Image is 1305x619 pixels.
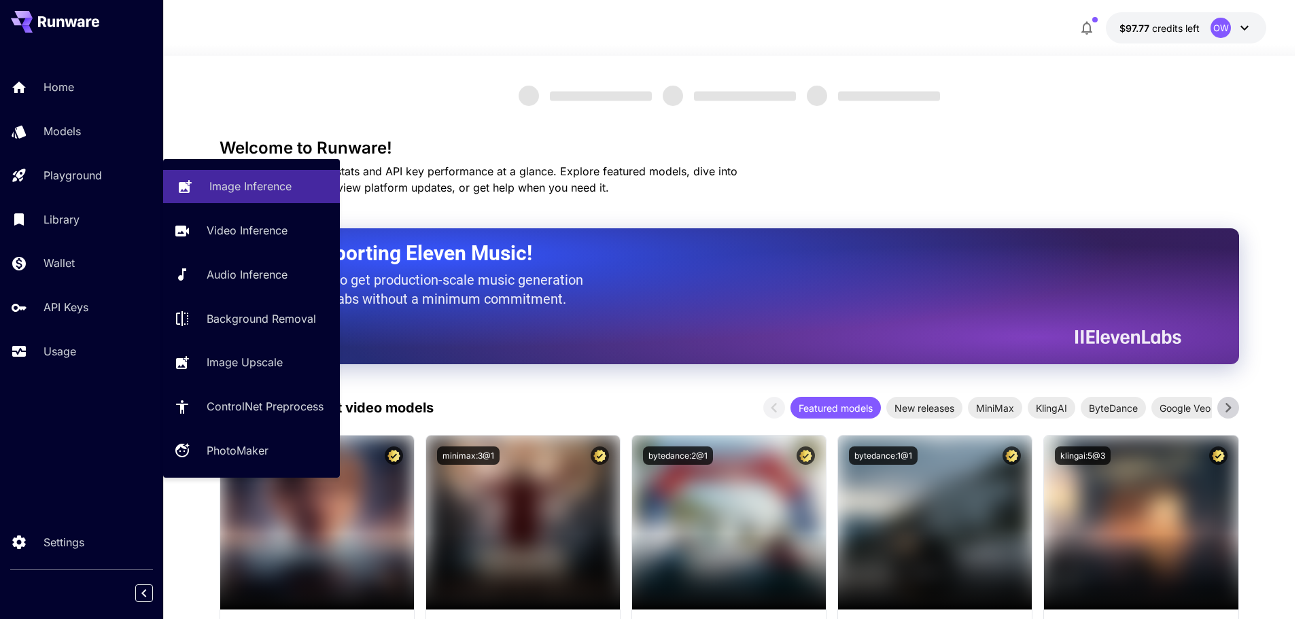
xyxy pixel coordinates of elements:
[220,436,414,609] img: alt
[591,446,609,465] button: Certified Model – Vetted for best performance and includes a commercial license.
[163,170,340,203] a: Image Inference
[1151,401,1219,415] span: Google Veo
[43,299,88,315] p: API Keys
[43,167,102,183] p: Playground
[163,214,340,247] a: Video Inference
[145,581,163,605] div: Collapse sidebar
[886,401,962,415] span: New releases
[163,390,340,423] a: ControlNet Preprocess
[1209,446,1228,465] button: Certified Model – Vetted for best performance and includes a commercial license.
[790,401,881,415] span: Featured models
[43,211,80,228] p: Library
[43,123,81,139] p: Models
[1119,21,1200,35] div: $97.76744
[43,79,74,95] p: Home
[1152,22,1200,34] span: credits left
[437,446,500,465] button: minimax:3@1
[43,255,75,271] p: Wallet
[849,446,918,465] button: bytedance:1@1
[207,266,288,283] p: Audio Inference
[207,354,283,370] p: Image Upscale
[254,270,593,308] p: The only way to get production-scale music generation from Eleven Labs without a minimum commitment.
[207,222,288,238] p: Video Inference
[254,241,1171,266] h2: Now Supporting Eleven Music!
[1119,22,1152,34] span: $97.77
[220,164,737,194] span: Check out your usage stats and API key performance at a glance. Explore featured models, dive int...
[1044,436,1238,609] img: alt
[163,434,340,467] a: PhotoMaker
[1081,401,1146,415] span: ByteDance
[1003,446,1021,465] button: Certified Model – Vetted for best performance and includes a commercial license.
[385,446,403,465] button: Certified Model – Vetted for best performance and includes a commercial license.
[838,436,1032,609] img: alt
[797,446,815,465] button: Certified Model – Vetted for best performance and includes a commercial license.
[220,139,1239,158] h3: Welcome to Runware!
[643,446,713,465] button: bytedance:2@1
[1055,446,1111,465] button: klingai:5@3
[163,258,340,291] a: Audio Inference
[163,302,340,335] a: Background Removal
[207,442,268,459] p: PhotoMaker
[1028,401,1075,415] span: KlingAI
[1211,18,1231,38] div: OW
[207,311,316,327] p: Background Removal
[135,584,153,602] button: Collapse sidebar
[632,436,826,609] img: alt
[43,343,76,359] p: Usage
[207,398,324,414] p: ControlNet Preprocess
[1106,12,1266,43] button: $97.76744
[163,346,340,379] a: Image Upscale
[968,401,1022,415] span: MiniMax
[426,436,620,609] img: alt
[43,534,84,550] p: Settings
[209,178,292,194] p: Image Inference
